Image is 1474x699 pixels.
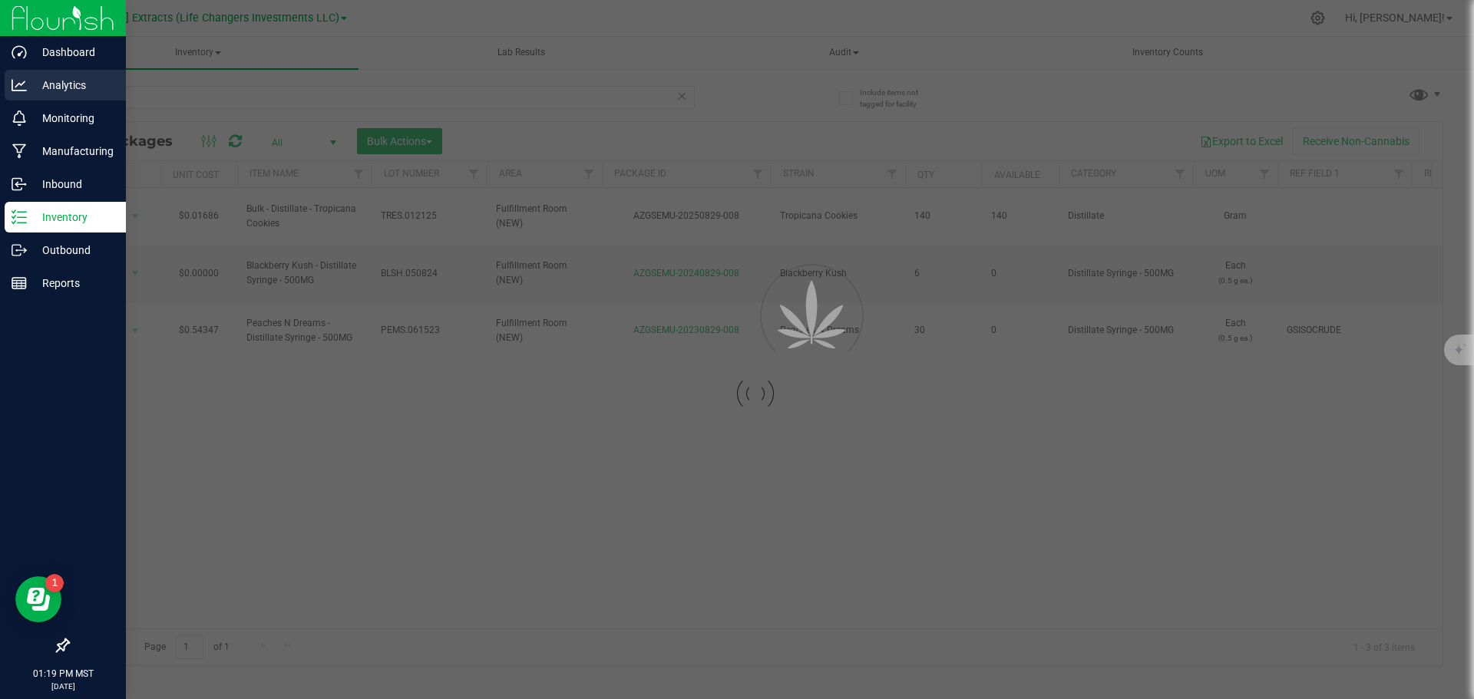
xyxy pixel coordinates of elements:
inline-svg: Reports [12,275,27,291]
p: Reports [27,274,119,292]
p: Analytics [27,76,119,94]
inline-svg: Analytics [12,77,27,93]
p: Outbound [27,241,119,259]
p: Dashboard [27,43,119,61]
p: Monitoring [27,109,119,127]
p: Manufacturing [27,142,119,160]
inline-svg: Monitoring [12,110,27,126]
iframe: Resource center unread badge [45,574,64,592]
inline-svg: Dashboard [12,45,27,60]
p: Inventory [27,208,119,226]
iframe: Resource center [15,576,61,622]
p: Inbound [27,175,119,193]
inline-svg: Outbound [12,242,27,258]
p: [DATE] [7,681,119,692]
p: 01:19 PM MST [7,667,119,681]
inline-svg: Manufacturing [12,143,27,159]
inline-svg: Inbound [12,176,27,192]
inline-svg: Inventory [12,209,27,225]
